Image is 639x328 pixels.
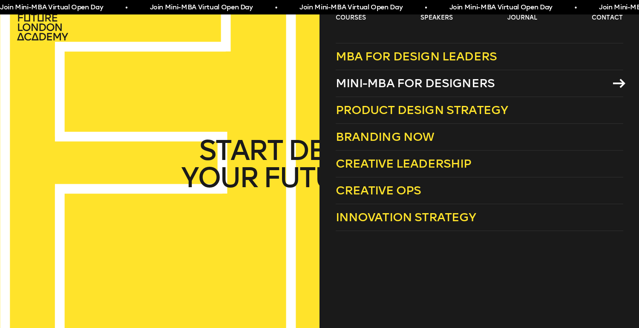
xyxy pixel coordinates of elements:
a: Creative Leadership [336,151,623,177]
span: • [574,3,576,13]
a: speakers [420,14,453,22]
span: • [275,3,277,13]
span: Innovation Strategy [336,210,476,224]
a: Innovation Strategy [336,204,623,231]
a: journal [507,14,537,22]
a: Mini-MBA for Designers [336,70,623,97]
a: Creative Ops [336,177,623,204]
span: MBA for Design Leaders [336,49,497,63]
a: MBA for Design Leaders [336,43,623,70]
span: Creative Ops [336,183,421,197]
span: Mini-MBA for Designers [336,76,495,90]
a: contact [592,14,623,22]
span: Product Design Strategy [336,103,508,117]
a: courses [336,14,366,22]
a: Branding Now [336,124,623,151]
span: Branding Now [336,130,435,144]
a: Product Design Strategy [336,97,623,124]
span: • [125,3,127,13]
span: • [425,3,427,13]
span: Creative Leadership [336,157,472,171]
